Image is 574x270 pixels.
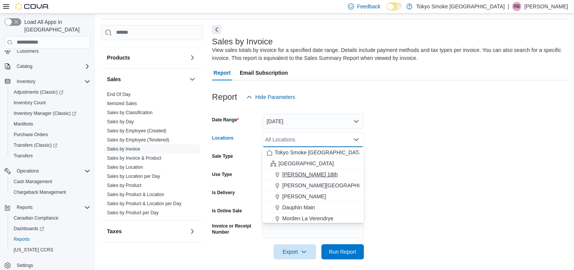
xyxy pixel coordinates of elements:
[107,210,159,216] span: Sales by Product per Day
[262,180,364,191] button: [PERSON_NAME][GEOGRAPHIC_DATA]
[14,142,57,148] span: Transfers (Classic)
[282,182,381,189] span: [PERSON_NAME][GEOGRAPHIC_DATA]
[107,75,186,83] button: Sales
[212,46,564,62] div: View sales totals by invoice for a specified date range. Details include payment methods and tax ...
[11,119,36,129] a: Manifests
[212,37,273,46] h3: Sales by Invoice
[243,89,298,105] button: Hide Parameters
[212,223,259,235] label: Invoice or Receipt Number
[2,46,93,57] button: Customers
[14,179,52,185] span: Cash Management
[524,2,568,11] p: [PERSON_NAME]
[14,203,36,212] button: Reports
[282,215,333,222] span: Morden La Verendrye
[14,203,90,212] span: Reports
[357,3,380,10] span: Feedback
[107,110,153,116] span: Sales by Classification
[21,18,90,33] span: Load All Apps in [GEOGRAPHIC_DATA]
[387,3,403,11] input: Dark Mode
[282,204,315,211] span: Dauphin Main
[14,236,30,242] span: Reports
[14,189,66,195] span: Chargeback Management
[8,97,93,108] button: Inventory Count
[11,235,90,244] span: Reports
[8,187,93,198] button: Chargeback Management
[107,146,140,152] span: Sales by Invoice
[107,128,167,133] a: Sales by Employee (Created)
[107,91,131,97] span: End Of Day
[11,98,90,107] span: Inventory Count
[11,141,60,150] a: Transfers (Classic)
[11,141,90,150] span: Transfers (Classic)
[14,226,44,232] span: Dashboards
[508,2,509,11] p: |
[107,155,161,161] a: Sales by Invoice & Product
[11,151,90,160] span: Transfers
[107,192,164,197] a: Sales by Product & Location
[107,92,131,97] a: End Of Day
[512,2,521,11] div: Randi Branston
[8,245,93,255] button: [US_STATE] CCRS
[11,188,90,197] span: Chargeback Management
[14,166,90,176] span: Operations
[262,158,364,169] button: [GEOGRAPHIC_DATA]
[107,165,143,170] a: Sales by Location
[212,208,242,214] label: Is Online Sale
[8,176,93,187] button: Cash Management
[262,191,364,202] button: [PERSON_NAME]
[107,210,159,215] a: Sales by Product per Day
[282,193,326,200] span: [PERSON_NAME]
[262,202,364,213] button: Dauphin Main
[14,166,42,176] button: Operations
[8,151,93,161] button: Transfers
[107,110,153,115] a: Sales by Classification
[15,3,49,10] img: Cova
[2,166,93,176] button: Operations
[262,147,364,158] button: Tokyo Smoke [GEOGRAPHIC_DATA]
[11,109,79,118] a: Inventory Manager (Classic)
[8,223,93,234] a: Dashboards
[107,119,134,125] span: Sales by Day
[240,65,288,80] span: Email Subscription
[278,244,311,259] span: Export
[275,149,363,156] span: Tokyo Smoke [GEOGRAPHIC_DATA]
[11,213,90,223] span: Canadian Compliance
[11,245,56,254] a: [US_STATE] CCRS
[8,87,93,97] a: Adjustments (Classic)
[11,119,90,129] span: Manifests
[2,202,93,213] button: Reports
[14,47,42,56] a: Customers
[188,75,197,84] button: Sales
[212,171,232,177] label: Use Type
[107,75,121,83] h3: Sales
[11,213,61,223] a: Canadian Compliance
[14,153,33,159] span: Transfers
[14,247,53,253] span: [US_STATE] CCRS
[17,204,33,210] span: Reports
[14,261,36,270] a: Settings
[262,213,364,224] button: Morden La Verendrye
[329,248,356,256] span: Run Report
[2,61,93,72] button: Catalog
[14,132,48,138] span: Purchase Orders
[353,137,359,143] button: Close list of options
[262,114,364,129] button: [DATE]
[188,53,197,62] button: Products
[14,62,90,71] span: Catalog
[14,89,63,95] span: Adjustments (Classic)
[212,190,235,196] label: Is Delivery
[101,90,203,220] div: Sales
[11,177,55,186] a: Cash Management
[8,129,93,140] button: Purchase Orders
[17,168,39,174] span: Operations
[255,93,295,101] span: Hide Parameters
[11,88,66,97] a: Adjustments (Classic)
[14,77,90,86] span: Inventory
[107,201,181,206] a: Sales by Product & Location per Day
[11,98,49,107] a: Inventory Count
[17,48,39,54] span: Customers
[107,173,160,179] span: Sales by Location per Day
[262,169,364,180] button: [PERSON_NAME] 18th
[278,160,334,167] span: [GEOGRAPHIC_DATA]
